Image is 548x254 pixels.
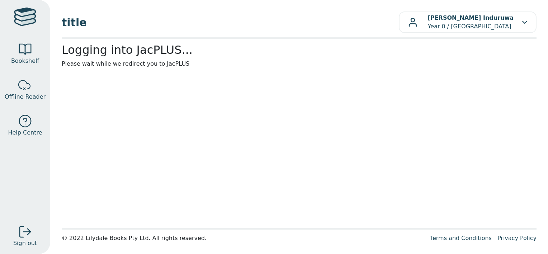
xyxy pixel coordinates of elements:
span: Offline Reader [5,93,46,101]
a: Terms and Conditions [430,235,492,241]
span: title [62,14,399,30]
div: © 2022 Lilydale Books Pty Ltd. All rights reserved. [62,234,424,243]
h2: Logging into JacPLUS... [62,43,537,57]
b: [PERSON_NAME] Induruwa [428,14,514,21]
span: Help Centre [8,128,42,137]
p: Please wait while we redirect you to JacPLUS [62,60,537,68]
button: [PERSON_NAME] InduruwaYear 0 / [GEOGRAPHIC_DATA] [399,11,537,33]
span: Bookshelf [11,57,39,65]
span: Sign out [13,239,37,248]
a: Privacy Policy [497,235,537,241]
p: Year 0 / [GEOGRAPHIC_DATA] [428,14,514,31]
